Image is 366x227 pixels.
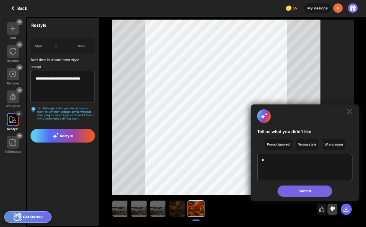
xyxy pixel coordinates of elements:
div: Tip: Reimagine lets you visualize your room in different design styles without changing its room ... [30,107,95,120]
div: AI Enhance [5,150,21,153]
div: Prompt [30,65,95,69]
div: P [333,3,343,13]
div: Back [8,4,27,13]
div: Wall paint [6,104,20,108]
div: Wrong style [296,139,318,150]
span: 55 [293,6,299,10]
span: Restyle [52,133,73,139]
div: Add details about new style [30,58,95,62]
div: Prompt ignored [265,139,292,150]
div: Tell us what you didn’t like [257,124,352,139]
div: Add [10,36,16,40]
div: Submit [278,186,332,196]
div: My designs [304,3,331,13]
div: Style [35,44,43,48]
div: Replace [7,59,19,63]
img: textarea-hint-icon.svg [30,107,36,112]
div: Restyle [7,127,18,131]
div: None [72,44,91,48]
div: Wrong room [323,139,345,150]
div: Restyle [27,18,99,33]
div: Get Started [4,211,52,223]
div: Remove [7,81,19,85]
